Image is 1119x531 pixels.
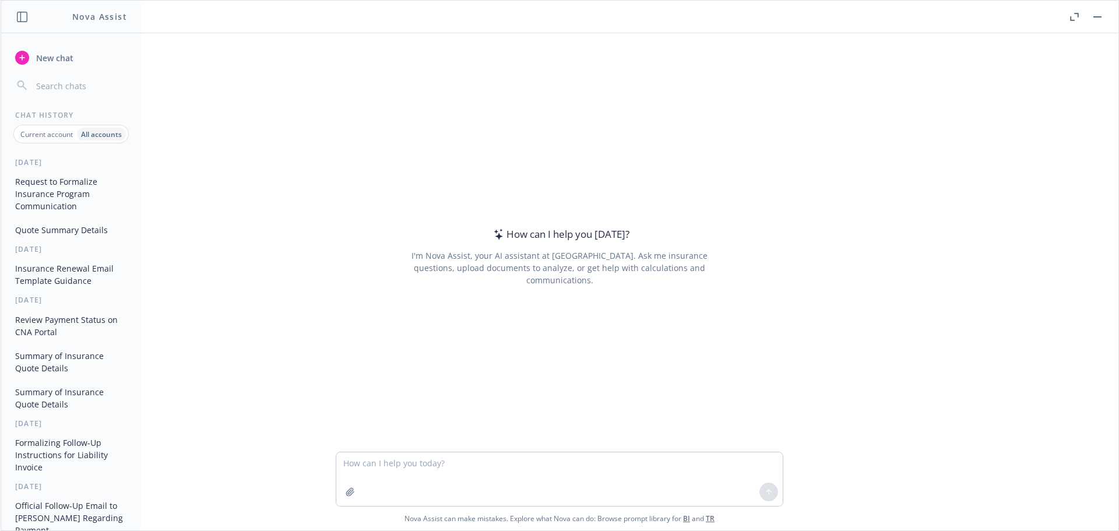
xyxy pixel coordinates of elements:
button: Formalizing Follow-Up Instructions for Liability Invoice [10,433,131,477]
div: [DATE] [1,481,140,491]
button: Summary of Insurance Quote Details [10,382,131,414]
div: [DATE] [1,244,140,254]
a: BI [683,514,690,523]
div: [DATE] [1,419,140,428]
button: New chat [10,47,131,68]
div: I'm Nova Assist, your AI assistant at [GEOGRAPHIC_DATA]. Ask me insurance questions, upload docum... [395,249,723,286]
span: New chat [34,52,73,64]
a: TR [706,514,715,523]
div: [DATE] [1,157,140,167]
p: All accounts [81,129,122,139]
div: Chat History [1,110,140,120]
span: Nova Assist can make mistakes. Explore what Nova can do: Browse prompt library for and [5,507,1114,530]
input: Search chats [34,78,126,94]
button: Quote Summary Details [10,220,131,240]
button: Review Payment Status on CNA Portal [10,310,131,342]
div: [DATE] [1,295,140,305]
p: Current account [20,129,73,139]
button: Insurance Renewal Email Template Guidance [10,259,131,290]
button: Summary of Insurance Quote Details [10,346,131,378]
div: How can I help you [DATE]? [490,227,629,242]
h1: Nova Assist [72,10,127,23]
button: Request to Formalize Insurance Program Communication [10,172,131,216]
